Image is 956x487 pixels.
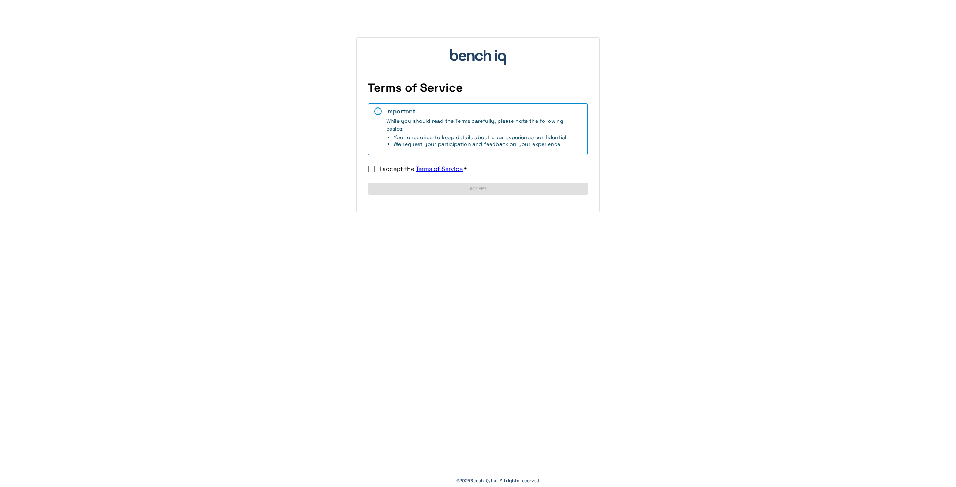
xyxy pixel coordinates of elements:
[394,134,581,141] li: You're required to keep details about your experience confidential.
[450,49,506,65] img: bench_iq_logo.svg
[386,118,581,147] span: While you should read the Terms carefully, please note the following basics:
[416,165,463,173] a: Terms of Service
[379,165,463,173] span: I accept the
[386,107,581,115] div: Important
[374,107,382,115] div: i
[394,141,581,147] li: We request your participation and feedback on your experience.
[368,81,588,96] h4: Terms of Service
